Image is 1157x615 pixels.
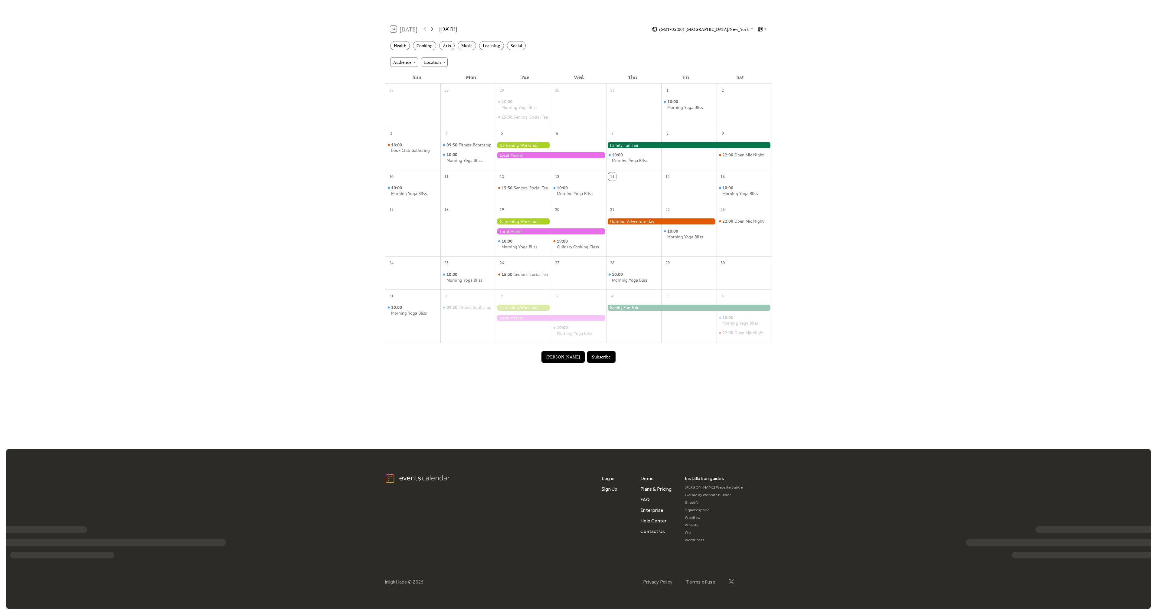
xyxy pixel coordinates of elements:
[602,484,618,494] a: Sign Up
[640,505,663,515] a: Enterprise
[602,473,614,484] a: Log in
[685,506,744,514] a: Squarespace
[685,529,744,536] a: Wix
[640,526,665,537] a: Contact Us
[685,491,744,499] a: GoDaddy Website Builder
[385,579,412,585] div: inlight labs ©
[685,536,744,544] a: WordPress
[640,515,667,526] a: Help Center
[640,473,654,484] a: Demo
[686,579,715,585] a: Terms of use
[643,579,672,585] a: Privacy Policy
[685,473,724,484] div: Installation guides
[685,514,744,522] a: Webflow
[413,579,424,585] div: 2025
[685,484,744,491] a: [PERSON_NAME] Website Builder
[640,484,672,494] a: Plans & Pricing
[685,522,744,529] a: Weebly
[640,494,650,505] a: FAQ
[685,499,744,506] a: Shopify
